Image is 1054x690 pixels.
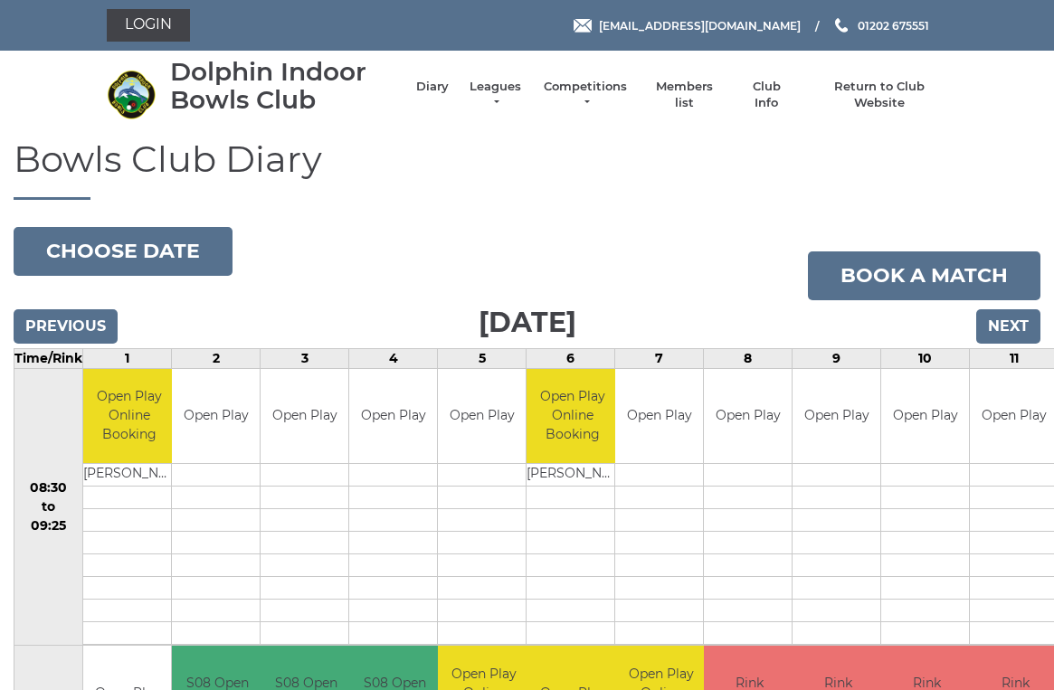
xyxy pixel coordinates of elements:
img: Email [574,19,592,33]
td: 3 [261,348,349,368]
td: 1 [83,348,172,368]
span: 01202 675551 [858,18,929,32]
td: 5 [438,348,527,368]
td: 9 [793,348,881,368]
td: [PERSON_NAME] [83,464,175,487]
td: 4 [349,348,438,368]
td: 2 [172,348,261,368]
td: Open Play Online Booking [83,369,175,464]
div: Dolphin Indoor Bowls Club [170,58,398,114]
td: 08:30 to 09:25 [14,368,83,646]
td: [PERSON_NAME] [527,464,618,487]
td: 6 [527,348,615,368]
td: Open Play [793,369,880,464]
a: Phone us 01202 675551 [832,17,929,34]
td: Open Play [615,369,703,464]
a: Login [107,9,190,42]
a: Return to Club Website [811,79,947,111]
a: Competitions [542,79,629,111]
input: Next [976,309,1040,344]
td: 8 [704,348,793,368]
td: Open Play [172,369,260,464]
td: 7 [615,348,704,368]
a: Email [EMAIL_ADDRESS][DOMAIN_NAME] [574,17,801,34]
a: Club Info [740,79,793,111]
button: Choose date [14,227,233,276]
td: Open Play [438,369,526,464]
a: Diary [416,79,449,95]
input: Previous [14,309,118,344]
a: Leagues [467,79,524,111]
h1: Bowls Club Diary [14,139,1040,200]
img: Phone us [835,18,848,33]
td: Open Play [261,369,348,464]
td: 10 [881,348,970,368]
a: Members list [647,79,722,111]
td: Open Play [349,369,437,464]
td: Open Play [881,369,969,464]
img: Dolphin Indoor Bowls Club [107,70,157,119]
span: [EMAIL_ADDRESS][DOMAIN_NAME] [599,18,801,32]
td: Time/Rink [14,348,83,368]
a: Book a match [808,251,1040,300]
td: Open Play [704,369,792,464]
td: Open Play Online Booking [527,369,618,464]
